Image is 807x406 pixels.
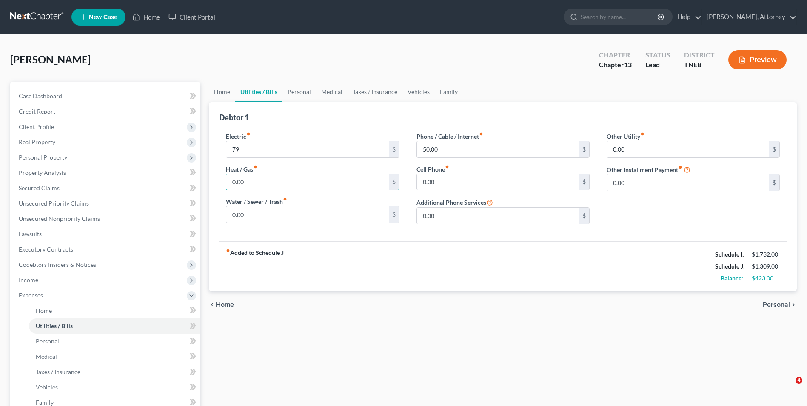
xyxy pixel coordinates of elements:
[235,82,282,102] a: Utilities / Bills
[19,276,38,283] span: Income
[769,141,779,157] div: $
[579,208,589,224] div: $
[36,353,57,360] span: Medical
[19,200,89,207] span: Unsecured Priority Claims
[226,141,388,157] input: --
[12,196,200,211] a: Unsecured Priority Claims
[12,226,200,242] a: Lawsuits
[348,82,402,102] a: Taxes / Insurance
[417,208,579,224] input: --
[209,301,234,308] button: chevron_left Home
[19,92,62,100] span: Case Dashboard
[10,53,91,66] span: [PERSON_NAME]
[226,132,251,141] label: Electric
[581,9,659,25] input: Search by name...
[128,9,164,25] a: Home
[416,197,493,207] label: Additional Phone Services
[389,206,399,223] div: $
[12,211,200,226] a: Unsecured Nonpriority Claims
[29,364,200,380] a: Taxes / Insurance
[640,132,644,136] i: fiber_manual_record
[36,368,80,375] span: Taxes / Insurance
[389,174,399,190] div: $
[19,123,54,130] span: Client Profile
[19,169,66,176] span: Property Analysis
[416,165,449,174] label: Cell Phone
[599,50,632,60] div: Chapter
[763,301,797,308] button: Personal chevron_right
[29,303,200,318] a: Home
[769,174,779,191] div: $
[12,89,200,104] a: Case Dashboard
[752,250,780,259] div: $1,732.00
[226,165,257,174] label: Heat / Gas
[778,377,798,397] iframe: Intercom live chat
[19,292,43,299] span: Expenses
[607,132,644,141] label: Other Utility
[36,322,73,329] span: Utilities / Bills
[607,165,682,174] label: Other Installment Payment
[19,108,55,115] span: Credit Report
[12,180,200,196] a: Secured Claims
[209,301,216,308] i: chevron_left
[599,60,632,70] div: Chapter
[579,141,589,157] div: $
[645,60,670,70] div: Lead
[12,104,200,119] a: Credit Report
[219,112,249,123] div: Debtor 1
[36,383,58,391] span: Vehicles
[728,50,787,69] button: Preview
[796,377,802,384] span: 4
[416,132,483,141] label: Phone / Cable / Internet
[36,399,54,406] span: Family
[579,174,589,190] div: $
[479,132,483,136] i: fiber_manual_record
[645,50,670,60] div: Status
[19,261,96,268] span: Codebtors Insiders & Notices
[715,251,744,258] strong: Schedule I:
[19,154,67,161] span: Personal Property
[19,215,100,222] span: Unsecured Nonpriority Claims
[752,262,780,271] div: $1,309.00
[164,9,220,25] a: Client Portal
[607,141,769,157] input: --
[226,249,284,284] strong: Added to Schedule J
[417,141,579,157] input: --
[402,82,435,102] a: Vehicles
[389,141,399,157] div: $
[29,349,200,364] a: Medical
[12,165,200,180] a: Property Analysis
[282,82,316,102] a: Personal
[226,174,388,190] input: --
[678,165,682,169] i: fiber_manual_record
[216,301,234,308] span: Home
[36,337,59,345] span: Personal
[445,165,449,169] i: fiber_manual_record
[253,165,257,169] i: fiber_manual_record
[715,263,745,270] strong: Schedule J:
[19,138,55,146] span: Real Property
[673,9,701,25] a: Help
[29,334,200,349] a: Personal
[435,82,463,102] a: Family
[226,206,388,223] input: --
[29,318,200,334] a: Utilities / Bills
[607,174,769,191] input: --
[624,60,632,69] span: 13
[790,301,797,308] i: chevron_right
[246,132,251,136] i: fiber_manual_record
[684,60,715,70] div: TNEB
[12,242,200,257] a: Executory Contracts
[209,82,235,102] a: Home
[29,380,200,395] a: Vehicles
[702,9,796,25] a: [PERSON_NAME], Attorney
[19,230,42,237] span: Lawsuits
[19,246,73,253] span: Executory Contracts
[36,307,52,314] span: Home
[19,184,60,192] span: Secured Claims
[763,301,790,308] span: Personal
[417,174,579,190] input: --
[721,274,743,282] strong: Balance:
[89,14,117,20] span: New Case
[316,82,348,102] a: Medical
